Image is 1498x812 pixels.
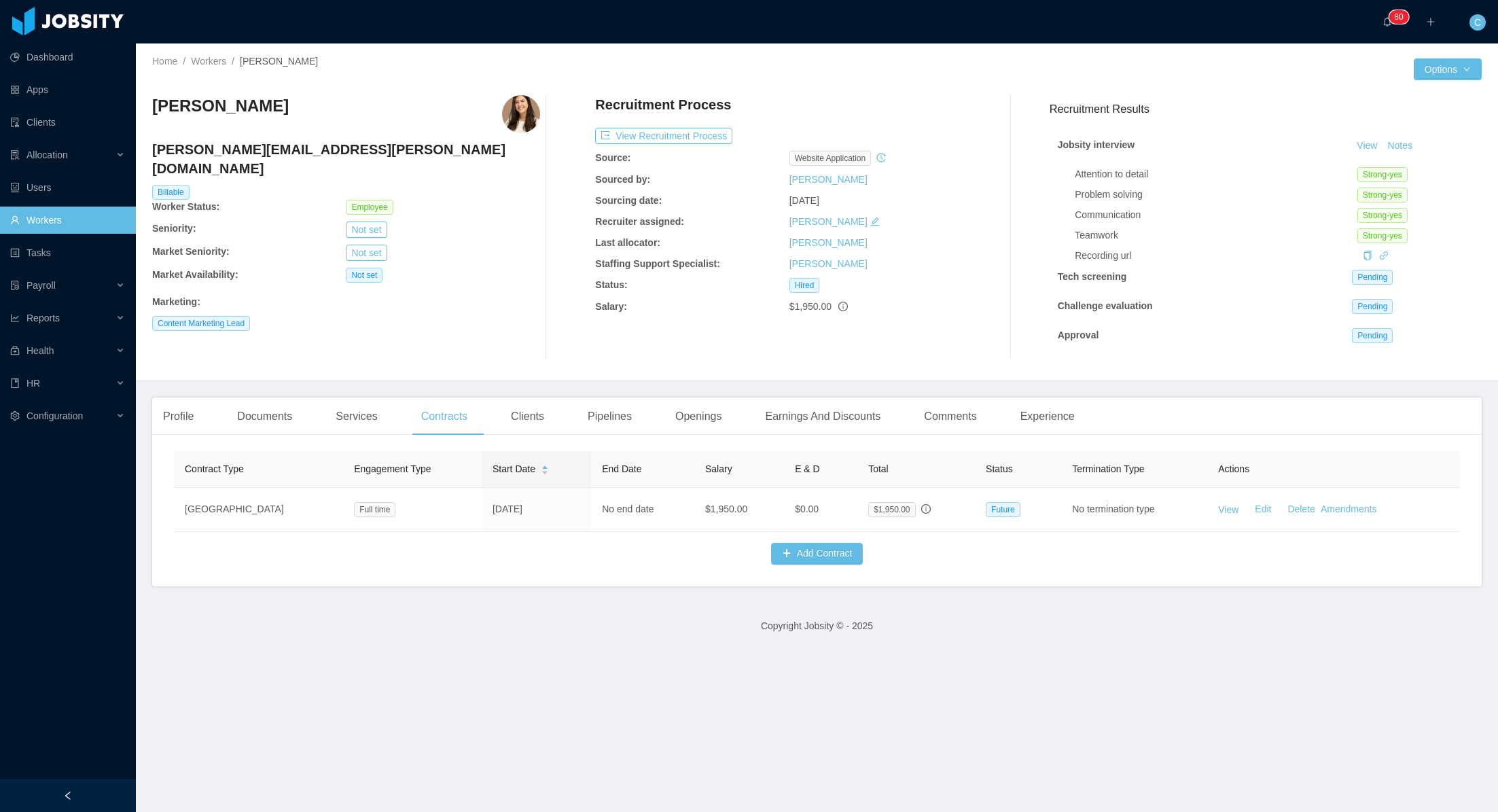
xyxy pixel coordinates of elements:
[10,239,125,266] a: icon: profileTasks
[789,216,868,227] a: [PERSON_NAME]
[10,43,125,71] a: icon: pie-chartDashboard
[1414,58,1482,80] button: Optionsicon: down
[1352,328,1393,343] span: Pending
[1218,463,1249,474] span: Actions
[152,56,177,67] a: Home
[591,488,694,532] td: No end date
[1058,139,1135,150] strong: Jobsity interview
[240,56,318,67] span: [PERSON_NAME]
[868,463,889,474] span: Total
[789,278,820,293] span: Hired
[1383,17,1392,27] i: icon: bell
[541,463,548,467] i: icon: caret-up
[771,543,863,565] button: icon: plusAdd Contract
[789,174,868,185] a: [PERSON_NAME]
[789,237,868,248] a: [PERSON_NAME]
[10,346,20,355] i: icon: medicine-box
[789,258,868,269] a: [PERSON_NAME]
[705,504,747,514] span: $1,950.00
[577,398,643,436] div: Pipelines
[26,313,60,323] span: Reports
[705,463,732,474] span: Salary
[1010,398,1086,436] div: Experience
[482,488,591,532] td: [DATE]
[795,463,820,474] span: E & D
[870,217,880,226] i: icon: edit
[493,462,535,476] span: Start Date
[1357,208,1408,223] span: Strong-yes
[1379,250,1389,261] a: icon: link
[354,502,395,517] span: Full time
[602,463,641,474] span: End Date
[541,463,549,473] div: Sort
[502,95,540,133] img: fcbc439d-d04a-41ae-9191-25597d67559f_688b8829adcef-400w.png
[595,216,684,227] b: Recruiter assigned:
[789,301,832,312] span: $1,950.00
[232,56,234,67] span: /
[1357,228,1408,243] span: Strong-yes
[1389,10,1408,24] sup: 80
[595,195,662,206] b: Sourcing date:
[795,504,819,514] span: $0.00
[913,398,987,436] div: Comments
[1058,300,1153,311] strong: Challenge evaluation
[174,488,343,532] td: [GEOGRAPHIC_DATA]
[346,268,382,283] span: Not set
[595,95,731,114] h4: Recruitment Process
[789,195,819,206] span: [DATE]
[10,109,125,136] a: icon: auditClients
[152,201,219,212] b: Worker Status:
[1352,270,1393,285] span: Pending
[595,237,660,248] b: Last allocator:
[26,345,54,356] span: Health
[1394,10,1399,24] p: 8
[1061,488,1207,532] td: No termination type
[185,463,244,474] span: Contract Type
[10,313,20,323] i: icon: line-chart
[1363,251,1372,260] i: icon: copy
[191,56,226,67] a: Workers
[1357,167,1408,182] span: Strong-yes
[500,398,555,436] div: Clients
[595,128,732,144] button: icon: exportView Recruitment Process
[26,378,40,389] span: HR
[541,469,548,473] i: icon: caret-down
[10,76,125,103] a: icon: appstoreApps
[1075,228,1357,243] div: Teamwork
[152,140,540,178] h4: [PERSON_NAME][EMAIL_ADDRESS][PERSON_NAME][DOMAIN_NAME]
[1379,251,1389,260] i: icon: link
[921,504,931,514] span: info-circle
[595,301,627,312] b: Salary:
[595,258,720,269] b: Staffing Support Specialist:
[183,56,185,67] span: /
[346,200,393,215] span: Employee
[152,316,250,331] span: Content Marketing Lead
[346,245,387,261] button: Not set
[1218,504,1238,514] a: View
[754,398,891,436] div: Earnings And Discounts
[1075,167,1357,181] div: Attention to detail
[152,398,204,436] div: Profile
[1426,17,1435,27] i: icon: plus
[10,378,20,388] i: icon: book
[10,150,20,160] i: icon: solution
[1058,330,1099,340] strong: Approval
[325,398,388,436] div: Services
[876,153,886,162] i: icon: history
[664,398,733,436] div: Openings
[152,223,196,234] b: Seniority:
[1287,504,1315,514] a: Delete
[152,95,289,117] h3: [PERSON_NAME]
[986,502,1020,517] span: Future
[26,280,56,291] span: Payroll
[595,130,732,141] a: icon: exportView Recruitment Process
[10,207,125,234] a: icon: userWorkers
[1357,188,1408,202] span: Strong-yes
[136,603,1498,650] footer: Copyright Jobsity © - 2025
[1058,271,1127,282] strong: Tech screening
[354,463,431,474] span: Engagement Type
[868,502,915,517] span: $1,950.00
[1474,14,1481,31] span: C
[152,269,238,280] b: Market Availability:
[152,296,200,307] b: Marketing :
